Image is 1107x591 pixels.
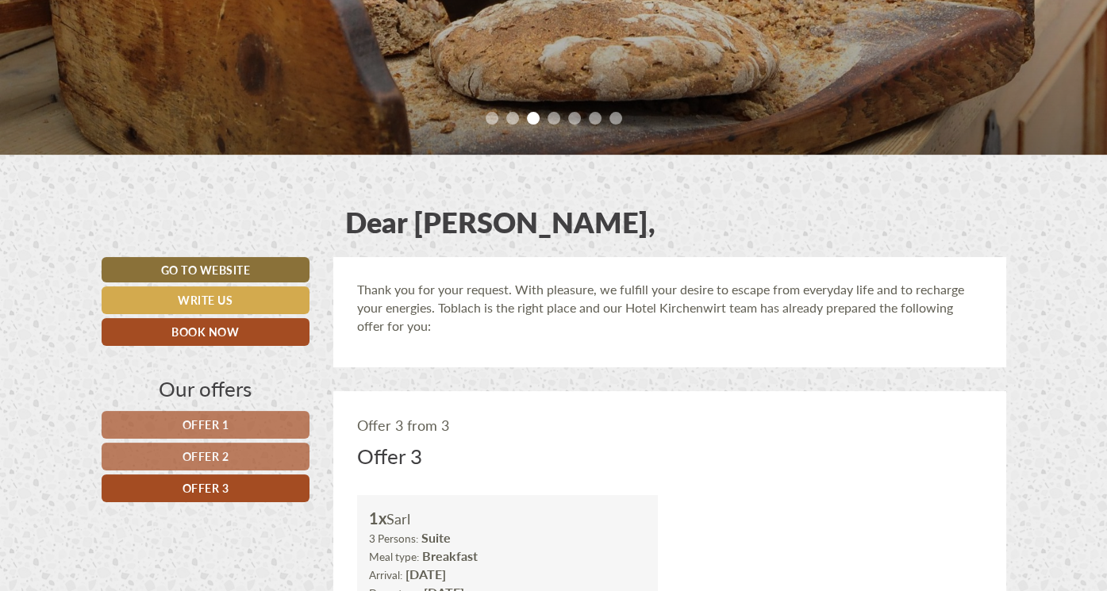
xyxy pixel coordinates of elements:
[102,286,310,314] a: Write us
[102,374,310,403] div: Our offers
[357,415,449,435] span: Offer 3 from 3
[24,46,183,59] div: Hotel Kirchenwirt
[406,565,446,583] b: [DATE]
[369,507,386,529] b: 1x
[183,448,229,464] span: Offer 2
[422,547,478,565] b: Breakfast
[183,416,229,432] span: Offer 1
[544,418,625,446] button: Send
[369,549,419,564] small: Meal type:
[369,567,402,582] small: Arrival:
[357,281,982,336] p: Thank you for your request. With pleasure, we fulfill your desire to escape from everyday life an...
[345,206,655,238] h1: Dear [PERSON_NAME],
[283,12,342,39] div: [DATE]
[102,318,310,346] a: Book now
[369,531,418,546] small: 3 Persons:
[12,43,191,91] div: Hello, how can we help you?
[421,528,451,547] b: Suite
[24,77,183,88] small: 16:50
[357,441,422,470] div: Offer 3
[183,480,229,496] span: Offer 3
[369,507,646,530] div: Sarl
[102,257,310,282] a: Go to website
